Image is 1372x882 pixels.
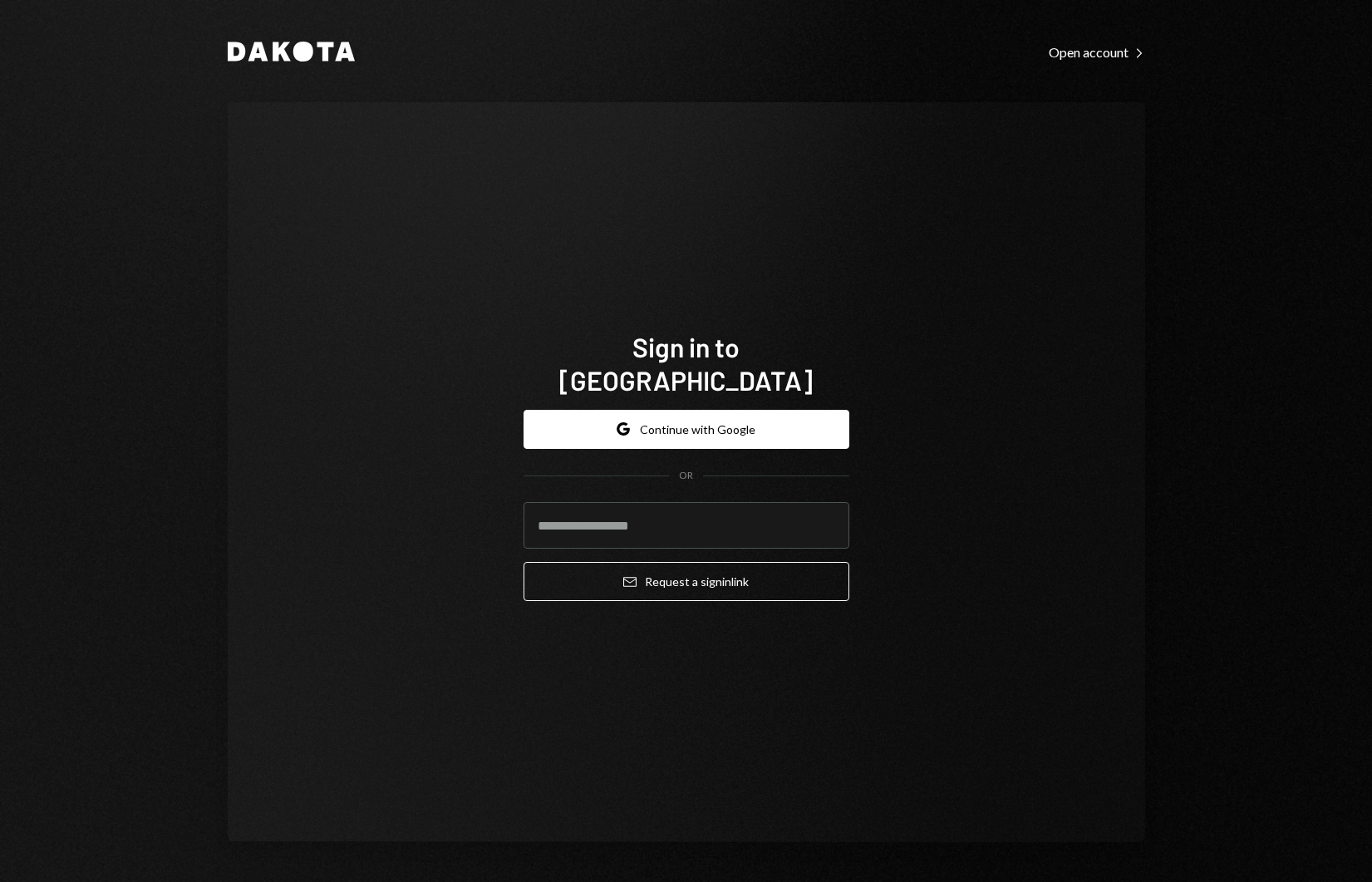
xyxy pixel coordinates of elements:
[524,562,849,601] button: Request a signinlink
[524,410,849,449] button: Continue with Google
[524,330,849,397] h1: Sign in to [GEOGRAPHIC_DATA]
[1049,44,1145,61] div: Open account
[1049,42,1145,61] a: Open account
[679,469,693,483] div: OR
